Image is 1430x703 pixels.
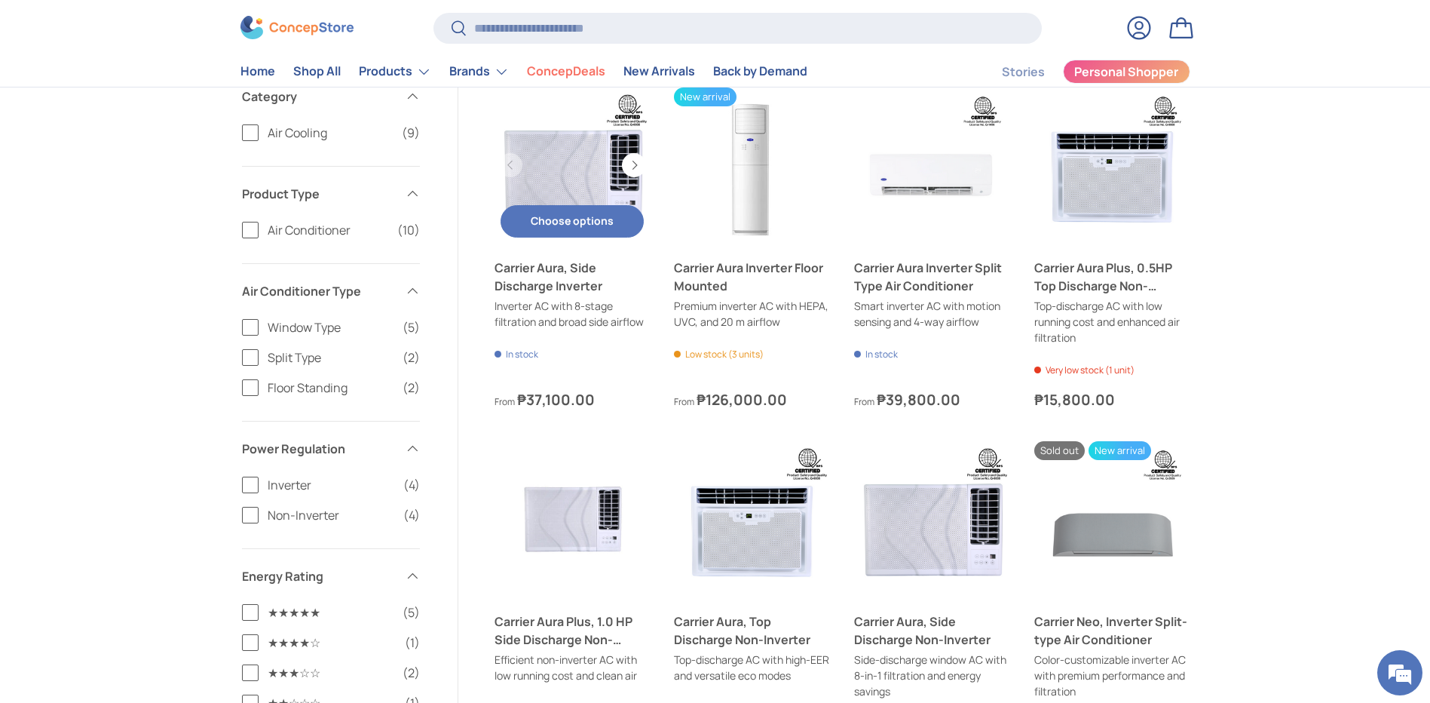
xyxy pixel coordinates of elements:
textarea: Type your message and hit 'Enter' [8,412,287,465]
summary: Brands [440,57,518,87]
a: New Arrivals [623,57,695,87]
div: Chat with us now [78,84,253,104]
a: Carrier Aura, Side Discharge Inverter [495,87,651,244]
a: Carrier Aura Plus, 1.0 HP Side Discharge Non-Inverter [495,441,651,597]
a: Carrier Neo, Inverter Split-type Air Conditioner [1034,441,1190,597]
span: (2) [403,379,420,397]
nav: Secondary [966,57,1190,87]
summary: Product Type [242,167,420,221]
a: Carrier Aura, Side Discharge Non-Inverter [854,612,1010,649]
a: Carrier Aura, Side Discharge Non-Inverter [854,441,1010,597]
a: Shop All [293,57,341,87]
span: ★★★★★ [268,603,393,622]
summary: Power Regulation [242,422,420,476]
span: Power Regulation [242,440,396,458]
a: Carrier Aura Plus, 0.5HP Top Discharge Non-Inverter [1034,87,1190,244]
nav: Primary [240,57,807,87]
a: Carrier Aura Inverter Split Type Air Conditioner [854,259,1010,295]
span: Non-Inverter [268,506,394,524]
span: Split Type [268,348,393,367]
a: Carrier Aura Inverter Split Type Air Conditioner [854,87,1010,244]
a: ConcepDeals [527,57,605,87]
a: Home [240,57,275,87]
a: Carrier Aura, Top Discharge Non-Inverter [674,441,830,597]
a: Carrier Aura Plus, 0.5HP Top Discharge Non-Inverter [1034,259,1190,295]
div: Minimize live chat window [247,8,283,44]
span: We're online! [87,190,208,342]
span: (2) [403,664,420,682]
span: Floor Standing [268,379,393,397]
span: Product Type [242,185,396,203]
span: Window Type [268,318,393,336]
span: (10) [397,221,420,239]
span: (4) [403,476,420,494]
span: (2) [403,348,420,367]
summary: Products [350,57,440,87]
span: Personal Shopper [1074,66,1178,78]
span: (5) [403,603,420,622]
span: (4) [403,506,420,524]
span: Energy Rating [242,567,396,585]
span: (9) [402,124,420,142]
a: Carrier Aura, Side Discharge Inverter [495,259,651,295]
summary: Category [242,69,420,124]
img: ConcepStore [240,17,354,40]
a: Carrier Neo, Inverter Split-type Air Conditioner [1034,612,1190,649]
span: ★★★★☆ [268,634,396,652]
a: Carrier Aura, Top Discharge Non-Inverter [674,612,830,649]
a: Carrier Aura Plus, 1.0 HP Side Discharge Non-Inverter [495,612,651,649]
span: Category [242,87,396,106]
span: Air Conditioner [268,221,388,239]
span: Air Conditioner Type [242,282,396,300]
button: Choose options [501,205,645,238]
a: Stories [1002,57,1045,87]
a: Back by Demand [713,57,807,87]
span: (1) [405,634,420,652]
a: Carrier Aura Inverter Floor Mounted [674,259,830,295]
summary: Energy Rating [242,549,420,603]
span: Air Cooling [268,124,393,142]
span: ★★★☆☆ [268,664,393,682]
span: Inverter [268,476,394,494]
span: New arrival [1089,441,1151,460]
span: New arrival [674,87,736,106]
a: Carrier Aura Inverter Floor Mounted [674,87,830,244]
span: (5) [403,318,420,336]
summary: Air Conditioner Type [242,264,420,318]
span: Sold out [1034,441,1085,460]
a: Personal Shopper [1063,60,1190,84]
